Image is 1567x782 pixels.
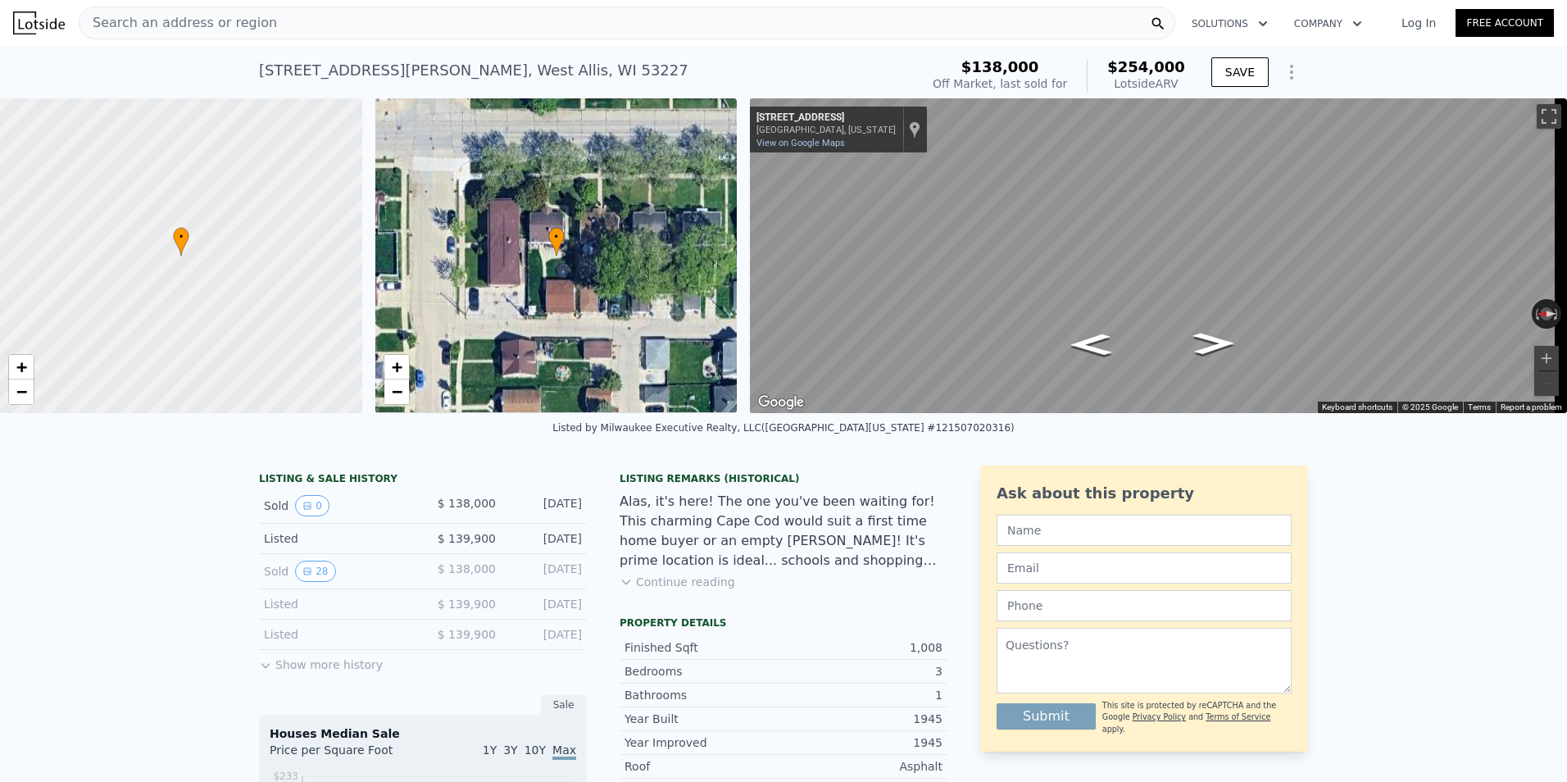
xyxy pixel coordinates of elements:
div: • [173,227,189,256]
div: Listed [264,626,410,643]
button: View historical data [295,495,329,516]
div: Map [750,98,1567,413]
button: Toggle fullscreen view [1537,104,1561,129]
div: Ask about this property [997,482,1292,505]
button: Show Options [1275,56,1308,89]
span: 3Y [503,743,517,757]
a: Zoom in [9,355,34,380]
div: Bedrooms [625,663,783,680]
span: 10Y [525,743,546,757]
div: 1945 [783,734,942,751]
a: Zoom in [384,355,409,380]
div: Street View [750,98,1567,413]
img: Google [754,392,808,413]
a: Terms (opens in new tab) [1468,402,1491,411]
div: [STREET_ADDRESS][PERSON_NAME] , West Allis , WI 53227 [259,59,688,82]
div: Alas, it's here! The one you've been waiting for! This charming Cape Cod would suit a first time ... [620,492,947,571]
div: Listed by Milwaukee Executive Realty, LLC ([GEOGRAPHIC_DATA][US_STATE] #121507020316) [552,422,1014,434]
div: Listing Remarks (Historical) [620,472,947,485]
span: $ 139,900 [438,598,496,611]
button: Company [1281,9,1375,39]
a: Open this area in Google Maps (opens a new window) [754,392,808,413]
span: Max [552,743,576,760]
div: Property details [620,616,947,630]
div: Off Market, last sold for [933,75,1067,92]
a: Report a problem [1501,402,1562,411]
a: View on Google Maps [756,138,845,148]
span: • [173,230,189,244]
input: Name [997,515,1292,546]
span: $ 139,900 [438,532,496,545]
path: Go South, S 88th St [1175,328,1252,360]
div: 1,008 [783,639,942,656]
span: Search an address or region [79,13,277,33]
span: $138,000 [961,58,1039,75]
button: Solutions [1179,9,1281,39]
span: − [391,381,402,402]
span: − [16,381,27,402]
button: SAVE [1211,57,1269,87]
button: Keyboard shortcuts [1322,402,1392,413]
a: Zoom out [9,380,34,404]
div: Asphalt [783,758,942,775]
div: Sold [264,495,410,516]
div: 1945 [783,711,942,727]
div: [GEOGRAPHIC_DATA], [US_STATE] [756,125,896,135]
img: Lotside [13,11,65,34]
div: Houses Median Sale [270,725,576,742]
span: $ 138,000 [438,497,496,510]
div: Bathrooms [625,687,783,703]
span: $254,000 [1107,58,1185,75]
span: $ 138,000 [438,562,496,575]
div: This site is protected by reCAPTCHA and the Google and apply. [1102,700,1292,735]
button: Show more history [259,650,383,673]
span: • [548,230,565,244]
div: [DATE] [509,530,582,547]
span: 1Y [483,743,497,757]
div: Listed [264,530,410,547]
span: + [391,357,402,377]
a: Log In [1382,15,1456,31]
div: • [548,227,565,256]
span: + [16,357,27,377]
a: Privacy Policy [1133,712,1186,721]
div: Finished Sqft [625,639,783,656]
button: Rotate counterclockwise [1532,299,1541,329]
div: Roof [625,758,783,775]
div: Sold [264,561,410,582]
div: Lotside ARV [1107,75,1185,92]
div: Year Improved [625,734,783,751]
a: Free Account [1456,9,1554,37]
div: [DATE] [509,596,582,612]
div: Sale [541,694,587,716]
div: Price per Square Foot [270,742,423,768]
button: View historical data [295,561,335,582]
button: Rotate clockwise [1553,299,1562,329]
span: $ 139,900 [438,628,496,641]
div: [STREET_ADDRESS] [756,111,896,125]
div: 3 [783,663,942,680]
button: Zoom in [1534,346,1559,371]
button: Zoom out [1534,371,1559,396]
input: Phone [997,590,1292,621]
input: Email [997,552,1292,584]
button: Reset the view [1532,307,1561,321]
a: Terms of Service [1206,712,1270,721]
div: LISTING & SALE HISTORY [259,472,587,489]
tspan: $233 [273,771,298,782]
path: Go North, S 88th St [1052,329,1129,361]
div: [DATE] [509,495,582,516]
div: [DATE] [509,626,582,643]
a: Show location on map [909,120,920,139]
div: Listed [264,596,410,612]
button: Continue reading [620,574,735,590]
div: Year Built [625,711,783,727]
a: Zoom out [384,380,409,404]
button: Submit [997,703,1096,730]
span: © 2025 Google [1402,402,1458,411]
div: 1 [783,687,942,703]
div: [DATE] [509,561,582,582]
